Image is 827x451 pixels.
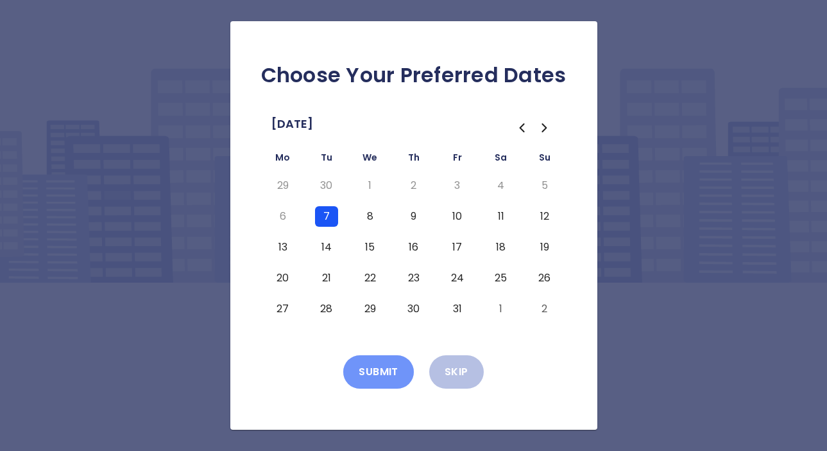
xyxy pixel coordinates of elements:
th: Tuesday [305,150,348,170]
button: Sunday, October 12th, 2025 [533,206,556,227]
button: Friday, October 24th, 2025 [446,268,469,288]
button: Sunday, November 2nd, 2025 [533,299,556,319]
h2: Choose Your Preferred Dates [251,62,577,88]
button: Sunday, October 5th, 2025 [533,175,556,196]
button: Friday, October 31st, 2025 [446,299,469,319]
th: Thursday [392,150,436,170]
button: Thursday, October 23rd, 2025 [402,268,425,288]
button: Tuesday, October 14th, 2025 [315,237,338,258]
button: Tuesday, October 28th, 2025 [315,299,338,319]
table: October 2025 [261,150,567,324]
button: Monday, October 6th, 2025 [271,206,294,227]
button: Thursday, October 16th, 2025 [402,237,425,258]
button: Tuesday, September 30th, 2025 [315,175,338,196]
button: Saturday, October 4th, 2025 [490,175,513,196]
button: Sunday, October 26th, 2025 [533,268,556,288]
span: [DATE] [271,114,313,134]
th: Sunday [523,150,567,170]
th: Monday [261,150,305,170]
button: Monday, October 20th, 2025 [271,268,294,288]
button: Wednesday, October 29th, 2025 [359,299,382,319]
button: Wednesday, October 1st, 2025 [359,175,382,196]
button: Submit [343,355,414,389]
th: Wednesday [348,150,392,170]
button: Saturday, October 25th, 2025 [490,268,513,288]
button: Friday, October 17th, 2025 [446,237,469,258]
button: Saturday, October 11th, 2025 [490,206,513,227]
button: Friday, October 10th, 2025 [446,206,469,227]
button: Thursday, October 9th, 2025 [402,206,425,227]
button: Saturday, November 1st, 2025 [490,299,513,319]
button: Wednesday, October 22nd, 2025 [359,268,382,288]
button: Wednesday, October 15th, 2025 [359,237,382,258]
button: Go to the Previous Month [510,116,533,139]
button: Monday, October 13th, 2025 [271,237,294,258]
button: Tuesday, October 21st, 2025 [315,268,338,288]
button: Go to the Next Month [533,116,556,139]
button: Today, Monday, September 29th, 2025 [271,175,294,196]
th: Saturday [479,150,523,170]
button: Thursday, October 30th, 2025 [402,299,425,319]
button: Monday, October 27th, 2025 [271,299,294,319]
button: Sunday, October 19th, 2025 [533,237,556,258]
button: Tuesday, October 7th, 2025, selected [315,206,338,227]
button: Skip [429,355,484,389]
button: Friday, October 3rd, 2025 [446,175,469,196]
button: Wednesday, October 8th, 2025 [359,206,382,227]
button: Thursday, October 2nd, 2025 [402,175,425,196]
th: Friday [436,150,479,170]
button: Saturday, October 18th, 2025 [490,237,513,258]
